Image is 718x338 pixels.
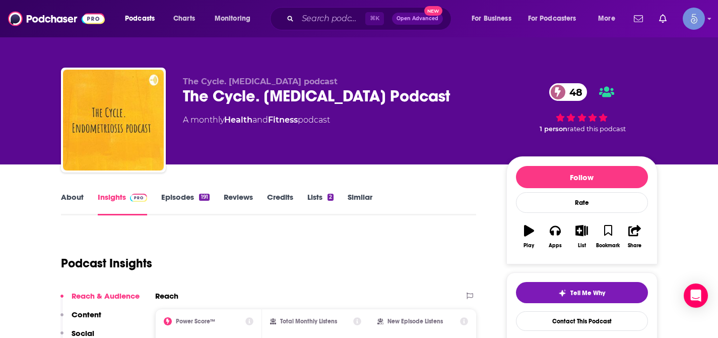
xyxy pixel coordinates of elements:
button: Show profile menu [683,8,705,30]
span: More [598,12,615,26]
span: ⌘ K [365,12,384,25]
button: Follow [516,166,648,188]
a: InsightsPodchaser Pro [98,192,148,215]
div: 48 1 personrated this podcast [506,77,658,139]
button: Reach & Audience [60,291,140,310]
img: Podchaser - Follow, Share and Rate Podcasts [8,9,105,28]
span: For Business [472,12,511,26]
button: open menu [465,11,524,27]
span: Tell Me Why [570,289,605,297]
img: The Cycle. Endometriosis Podcast [63,70,164,171]
span: Charts [173,12,195,26]
button: List [568,218,595,255]
div: Rate [516,192,648,213]
button: Content [60,310,101,328]
a: Fitness [268,115,298,125]
span: New [424,6,442,16]
span: 1 person [540,125,567,133]
span: 48 [559,83,588,101]
img: Podchaser Pro [130,194,148,202]
span: For Podcasters [528,12,576,26]
a: Show notifications dropdown [630,10,647,27]
div: A monthly podcast [183,114,330,126]
a: 48 [549,83,588,101]
div: Play [524,243,534,249]
div: 191 [199,194,209,201]
a: Reviews [224,192,253,215]
button: open menu [521,11,591,27]
a: Credits [267,192,293,215]
button: Bookmark [595,218,621,255]
button: tell me why sparkleTell Me Why [516,282,648,303]
input: Search podcasts, credits, & more... [298,11,365,27]
a: Show notifications dropdown [655,10,671,27]
span: and [252,115,268,125]
button: open menu [118,11,168,27]
div: Apps [549,243,562,249]
img: User Profile [683,8,705,30]
a: Similar [348,192,372,215]
span: The Cycle. [MEDICAL_DATA] podcast [183,77,338,86]
div: 2 [328,194,334,201]
a: Episodes191 [161,192,209,215]
a: Health [224,115,252,125]
h2: Power Score™ [176,318,215,325]
h2: Reach [155,291,178,301]
button: Open AdvancedNew [392,13,443,25]
button: Share [621,218,647,255]
button: Apps [542,218,568,255]
a: Contact This Podcast [516,311,648,331]
span: Open Advanced [397,16,438,21]
span: Podcasts [125,12,155,26]
a: Lists2 [307,192,334,215]
button: open menu [591,11,628,27]
button: open menu [208,11,264,27]
p: Reach & Audience [72,291,140,301]
img: tell me why sparkle [558,289,566,297]
button: Play [516,218,542,255]
div: Share [628,243,641,249]
div: Bookmark [596,243,620,249]
p: Content [72,310,101,319]
p: Social [72,328,94,338]
span: Logged in as Spiral5-G1 [683,8,705,30]
span: rated this podcast [567,125,626,133]
a: About [61,192,84,215]
span: Monitoring [215,12,250,26]
div: Open Intercom Messenger [684,284,708,308]
a: Charts [167,11,201,27]
div: List [578,243,586,249]
h2: Total Monthly Listens [280,318,337,325]
h2: New Episode Listens [387,318,443,325]
h1: Podcast Insights [61,256,152,271]
div: Search podcasts, credits, & more... [280,7,461,30]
